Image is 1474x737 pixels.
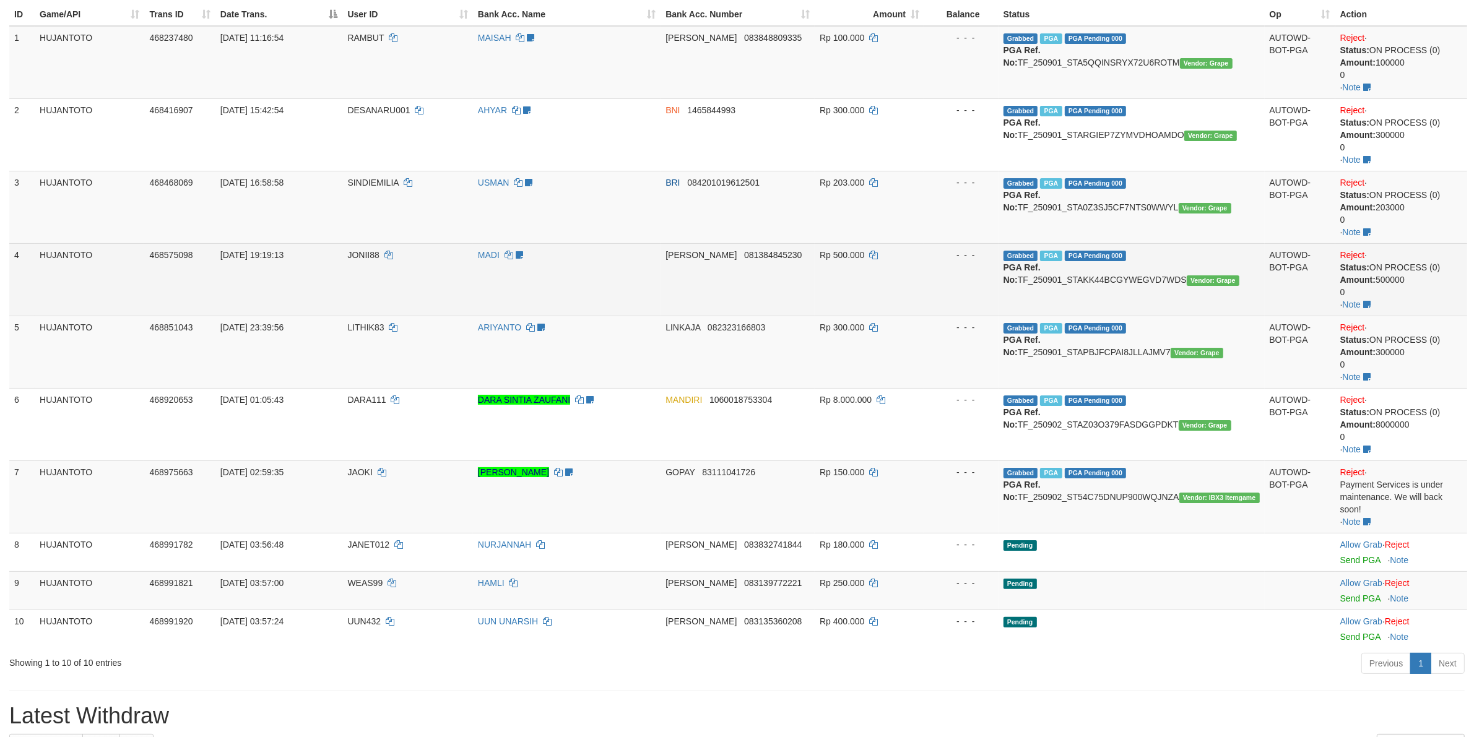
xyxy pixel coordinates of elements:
span: [DATE] 02:59:35 [220,467,284,477]
span: PGA Pending [1065,251,1127,261]
td: TF_250901_STAKK44BCGYWEGVD7WDS [999,243,1265,316]
a: [PERSON_NAME] [478,467,549,477]
span: Copy 082323166803 to clipboard [708,322,765,332]
div: - - - [929,32,993,44]
span: 468237480 [149,33,193,43]
td: AUTOWD-BOT-PGA [1265,26,1335,99]
span: [DATE] 11:16:54 [220,33,284,43]
span: Vendor URL: https://settle31.1velocity.biz [1184,131,1237,141]
span: UUN432 [347,616,381,626]
div: - - - [929,249,993,261]
a: HAMLI [478,578,505,588]
a: Reject [1340,33,1365,43]
b: Amount: [1340,58,1376,67]
span: Rp 100.000 [820,33,864,43]
span: BNI [665,105,680,115]
span: Rp 400.000 [820,616,864,626]
span: JANET012 [347,540,389,550]
div: - - - [929,466,993,478]
b: Status: [1340,118,1369,127]
div: ON PROCESS (0) 300000 0 [1340,334,1462,371]
td: TF_250901_STAPBJFCPAI8JLLAJMV7 [999,316,1265,388]
div: - - - [929,394,993,406]
span: Rp 250.000 [820,578,864,588]
a: MAISAH [478,33,511,43]
b: Amount: [1340,202,1376,212]
div: Payment Services is under maintenance. We will back soon! [1340,478,1462,515]
span: Rp 500.000 [820,250,864,260]
div: - - - [929,577,993,589]
a: Send PGA [1340,555,1381,565]
th: Action [1335,3,1467,26]
div: - - - [929,176,993,189]
a: Reject [1340,395,1365,405]
span: 468468069 [149,178,193,187]
span: Rp 203.000 [820,178,864,187]
span: DESANARU001 [347,105,410,115]
td: · · [1335,26,1467,99]
th: User ID: activate to sort column ascending [342,3,473,26]
span: [PERSON_NAME] [665,540,737,550]
b: PGA Ref. No: [1004,190,1041,212]
b: PGA Ref. No: [1004,407,1041,429]
span: Copy 081384845230 to clipboard [744,250,802,260]
a: Reject [1340,105,1365,115]
a: Note [1390,593,1409,603]
span: LINKAJA [665,322,700,332]
span: MANDIRI [665,395,702,405]
td: · · [1335,388,1467,460]
span: · [1340,578,1385,588]
a: Next [1431,653,1465,674]
b: Status: [1340,190,1369,200]
span: [PERSON_NAME] [665,578,737,588]
a: UUN UNARSIH [478,616,538,626]
span: Vendor URL: https://settle31.1velocity.biz [1179,203,1231,213]
span: Grabbed [1004,106,1038,116]
b: Amount: [1340,347,1376,357]
b: Status: [1340,407,1369,417]
div: ON PROCESS (0) 300000 0 [1340,116,1462,153]
span: Rp 300.000 [820,105,864,115]
a: Reject [1385,616,1410,626]
th: Amount: activate to sort column ascending [815,3,924,26]
b: Status: [1340,262,1369,272]
div: ON PROCESS (0) 100000 0 [1340,44,1462,81]
b: PGA Ref. No: [1004,335,1041,357]
span: Rp 8.000.000 [820,395,872,405]
th: Op: activate to sort column ascending [1265,3,1335,26]
td: · · [1335,316,1467,388]
span: PGA Pending [1065,33,1127,44]
a: Allow Grab [1340,540,1382,550]
span: JONII88 [347,250,379,260]
a: Reject [1385,540,1410,550]
span: Marked by aeovivi [1040,33,1062,44]
span: Grabbed [1004,178,1038,189]
span: [DATE] 23:39:56 [220,322,284,332]
div: - - - [929,538,993,551]
span: Vendor URL: https://settle31.1velocity.biz [1171,348,1223,358]
span: [DATE] 03:57:24 [220,616,284,626]
span: PGA Pending [1065,395,1127,406]
a: Allow Grab [1340,578,1382,588]
span: BRI [665,178,680,187]
span: [PERSON_NAME] [665,33,737,43]
span: Vendor URL: https://settle31.1velocity.biz [1180,58,1233,69]
a: Note [1390,555,1409,565]
div: - - - [929,615,993,627]
div: - - - [929,104,993,116]
td: AUTOWD-BOT-PGA [1265,388,1335,460]
span: Rp 150.000 [820,467,864,477]
span: 468416907 [149,105,193,115]
th: Balance [924,3,998,26]
a: ARIYANTO [478,322,521,332]
span: PGA Pending [1065,323,1127,334]
span: Marked by aeofett [1040,323,1062,334]
span: Vendor URL: https://settle31.1velocity.biz [1187,275,1239,286]
b: Status: [1340,335,1369,345]
td: AUTOWD-BOT-PGA [1265,460,1335,533]
div: ON PROCESS (0) 500000 0 [1340,261,1462,298]
span: GOPAY [665,467,695,477]
td: TF_250901_STA5QQINSRYX72U6ROTM [999,26,1265,99]
a: AHYAR [478,105,507,115]
a: Send PGA [1340,593,1381,603]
